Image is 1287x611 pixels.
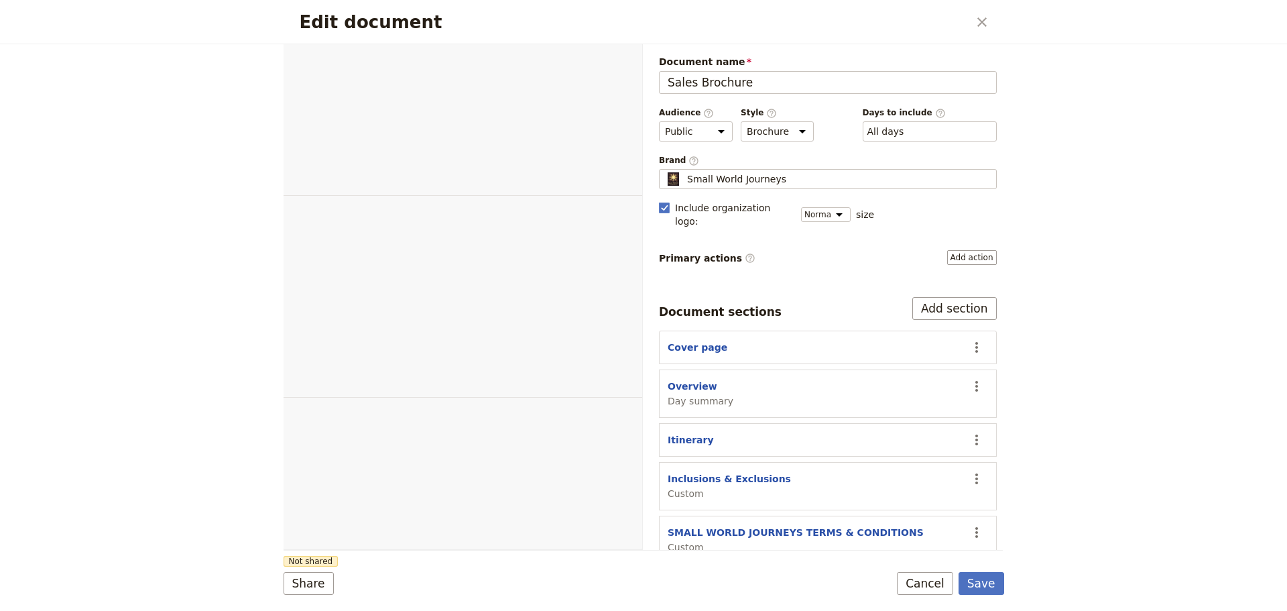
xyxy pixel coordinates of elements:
button: Cancel [897,572,953,595]
button: Primary actions​ [947,250,997,265]
button: Share [284,572,334,595]
span: Days to include [863,107,997,119]
button: Close dialog [971,11,993,34]
span: Style [741,107,814,119]
span: Include organization logo : [675,201,793,228]
span: ​ [703,108,714,117]
span: Custom [668,541,924,554]
button: Itinerary [668,433,714,447]
div: Document sections [659,304,782,320]
input: Document name [659,71,997,94]
select: Audience​ [659,121,733,142]
select: size [801,207,851,222]
span: ​ [935,108,946,117]
h2: Edit document [300,12,968,32]
span: Brand [659,155,997,166]
img: Profile [665,172,682,186]
span: Audience [659,107,733,119]
button: Actions [965,336,988,359]
button: Add section [912,297,997,320]
span: Day summary [668,394,733,408]
button: Actions [965,429,988,451]
button: Save [959,572,1004,595]
span: Not shared [284,556,339,567]
button: Actions [965,467,988,490]
button: SMALL WORLD JOURNEYS TERMS & CONDITIONS [668,526,924,539]
span: ​ [766,108,777,117]
span: ​ [688,156,699,165]
span: Custom [668,487,791,500]
span: Small World Journeys [687,172,786,186]
button: Actions [965,521,988,544]
span: Primary actions [659,252,755,265]
span: size [856,208,874,221]
button: Days to include​Clear input [867,125,904,138]
select: Style​ [741,121,814,142]
button: Inclusions & Exclusions [668,472,791,486]
span: ​ [745,253,755,264]
button: Actions [965,375,988,398]
button: Cover page [668,341,727,354]
button: Overview [668,380,717,393]
span: Document name [659,55,997,68]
